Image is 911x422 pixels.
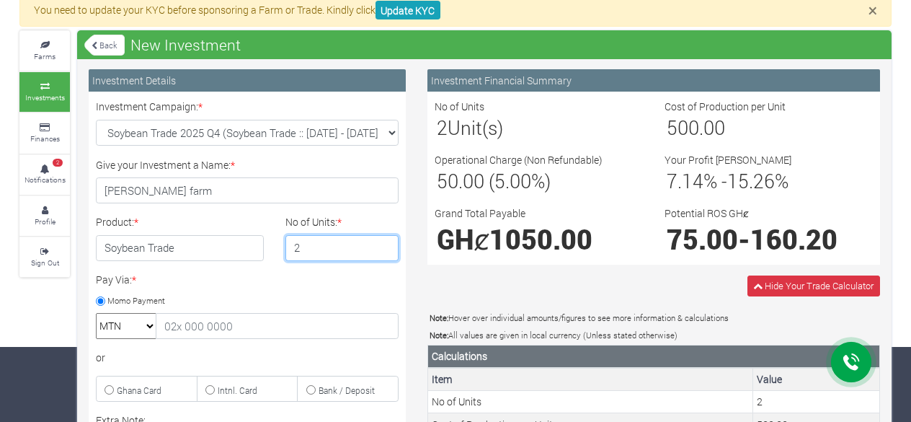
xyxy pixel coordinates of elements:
[435,99,484,114] label: No of Units
[435,152,603,167] label: Operational Charge (Non Refundable)
[25,175,66,185] small: Notifications
[34,51,55,61] small: Farms
[665,206,749,221] label: Potential ROS GHȼ
[437,223,641,255] h1: GHȼ
[430,330,677,340] small: All values are given in local currency (Unless stated otherwise)
[437,168,551,193] span: 50.00 (5.00%)
[84,33,125,57] a: Back
[437,115,448,140] span: 2
[19,196,70,236] a: Profile
[96,296,105,306] input: Momo Payment
[430,330,448,340] b: Note:
[205,385,215,395] input: Intnl. Card
[437,116,641,139] h3: Unit(s)
[667,221,738,257] span: 75.00
[30,133,60,144] small: Finances
[19,237,70,277] a: Sign Out
[375,1,440,20] a: Update KYC
[96,99,203,114] label: Investment Campaign:
[665,99,786,114] label: Cost of Production per Unit
[127,30,244,59] span: New Investment
[19,31,70,71] a: Farms
[96,272,136,287] label: Pay Via:
[765,279,874,292] span: Hide Your Trade Calculator
[117,384,161,396] small: Ghana Card
[96,157,235,172] label: Give your Investment a Name:
[428,345,880,368] th: Calculations
[667,170,871,193] h3: % - %
[435,206,525,221] label: Grand Total Payable
[53,159,63,167] span: 2
[868,2,877,19] button: Close
[156,313,399,339] input: 02x 000 0000
[667,223,871,255] h1: -
[665,152,791,167] label: Your Profit [PERSON_NAME]
[96,177,399,203] input: Investment Name/Title
[31,258,59,268] small: Sign Out
[427,69,880,92] div: Investment Financial Summary
[432,372,453,386] b: Item
[757,372,782,386] b: Value
[19,155,70,195] a: 2 Notifications
[105,385,114,395] input: Ghana Card
[96,350,399,365] div: or
[489,221,592,257] span: 1050.00
[19,113,70,153] a: Finances
[750,221,837,257] span: 160.20
[428,390,753,413] td: No of Units
[96,235,264,261] h4: Soybean Trade
[306,385,316,395] input: Bank / Deposit
[753,390,880,413] td: This is the number of Units
[218,384,257,396] small: Intnl. Card
[667,115,725,140] span: 500.00
[34,2,877,17] p: You need to update your KYC before sponsoring a Farm or Trade. Kindly click
[96,214,138,229] label: Product:
[667,168,703,193] span: 7.14
[89,69,406,92] div: Investment Details
[19,72,70,112] a: Investments
[319,384,375,396] small: Bank / Deposit
[430,312,729,323] small: Hover over individual amounts/figures to see more information & calculations
[430,312,448,323] b: Note:
[285,214,342,229] label: No of Units:
[35,216,55,227] small: Profile
[727,168,775,193] span: 15.26
[107,295,165,306] small: Momo Payment
[25,92,65,102] small: Investments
